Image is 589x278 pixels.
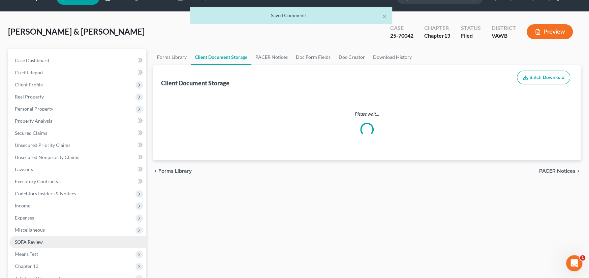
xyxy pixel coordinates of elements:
[8,27,145,36] span: [PERSON_NAME] & [PERSON_NAME]
[15,166,33,172] span: Lawsuits
[576,168,581,174] i: chevron_right
[158,168,192,174] span: Forms Library
[517,71,570,85] button: Batch Download
[195,12,387,19] div: Saved Comment!
[335,49,369,65] a: Doc Creator
[539,168,576,174] span: PACER Notices
[15,94,44,100] span: Real Property
[444,32,450,39] span: 13
[9,139,146,151] a: Unsecured Priority Claims
[15,263,38,269] span: Chapter 13
[539,168,581,174] button: PACER Notices chevron_right
[424,24,450,32] div: Chapter
[390,32,413,40] div: 25-70042
[15,154,79,160] span: Unsecured Nonpriority Claims
[251,49,292,65] a: PACER Notices
[15,57,49,63] span: Case Dashboard
[9,163,146,175] a: Lawsuits
[15,70,44,75] span: Credit Report
[153,49,191,65] a: Forms Library
[15,118,52,124] span: Property Analysis
[369,49,416,65] a: Download History
[424,32,450,40] div: Chapter
[527,24,573,39] button: Preview
[9,67,146,79] a: Credit Report
[161,79,229,87] div: Client Document Storage
[390,24,413,32] div: Case
[15,227,45,233] span: Miscellaneous
[15,203,30,208] span: Income
[492,32,516,40] div: VAWB
[9,236,146,248] a: SOFA Review
[15,130,47,136] span: Secured Claims
[580,255,585,261] span: 1
[9,151,146,163] a: Unsecured Nonpriority Claims
[9,127,146,139] a: Secured Claims
[566,255,582,271] iframe: Intercom live chat
[162,111,571,117] p: Please wait...
[9,175,146,188] a: Executory Contracts
[15,178,58,184] span: Executory Contracts
[15,191,76,196] span: Codebtors Insiders & Notices
[382,12,387,20] button: ×
[9,115,146,127] a: Property Analysis
[15,142,70,148] span: Unsecured Priority Claims
[292,49,335,65] a: Doc Form Fields
[15,215,34,221] span: Expenses
[15,239,43,245] span: SOFA Review
[461,24,481,32] div: Status
[492,24,516,32] div: District
[529,75,564,80] span: Batch Download
[15,251,38,257] span: Means Test
[153,168,192,174] button: chevron_left Forms Library
[15,82,43,87] span: Client Profile
[9,54,146,67] a: Case Dashboard
[191,49,251,65] a: Client Document Storage
[15,106,53,112] span: Personal Property
[461,32,481,40] div: Filed
[153,168,158,174] i: chevron_left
